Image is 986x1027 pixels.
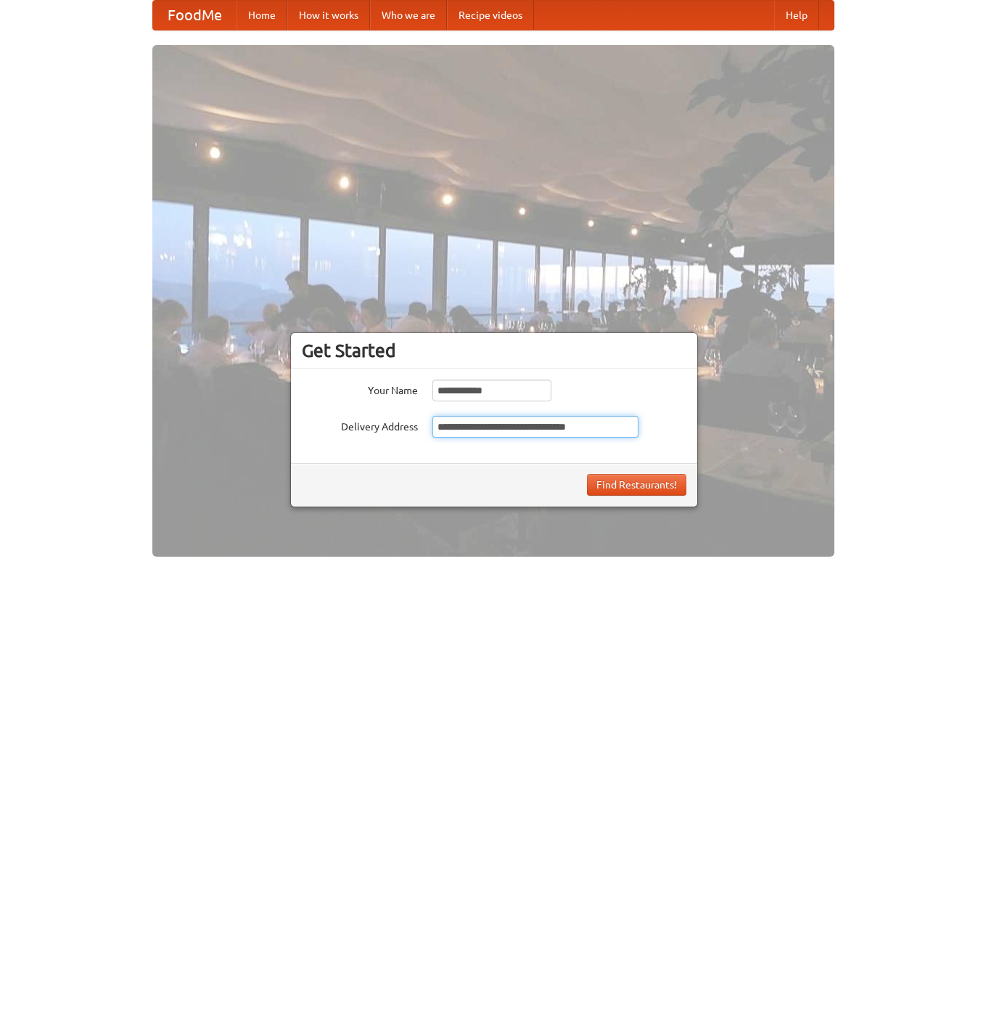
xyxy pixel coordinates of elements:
a: Who we are [370,1,447,30]
a: Home [237,1,287,30]
label: Delivery Address [302,416,418,434]
h3: Get Started [302,340,686,361]
label: Your Name [302,380,418,398]
a: FoodMe [153,1,237,30]
a: Help [774,1,819,30]
a: How it works [287,1,370,30]
a: Recipe videos [447,1,534,30]
button: Find Restaurants! [587,474,686,496]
